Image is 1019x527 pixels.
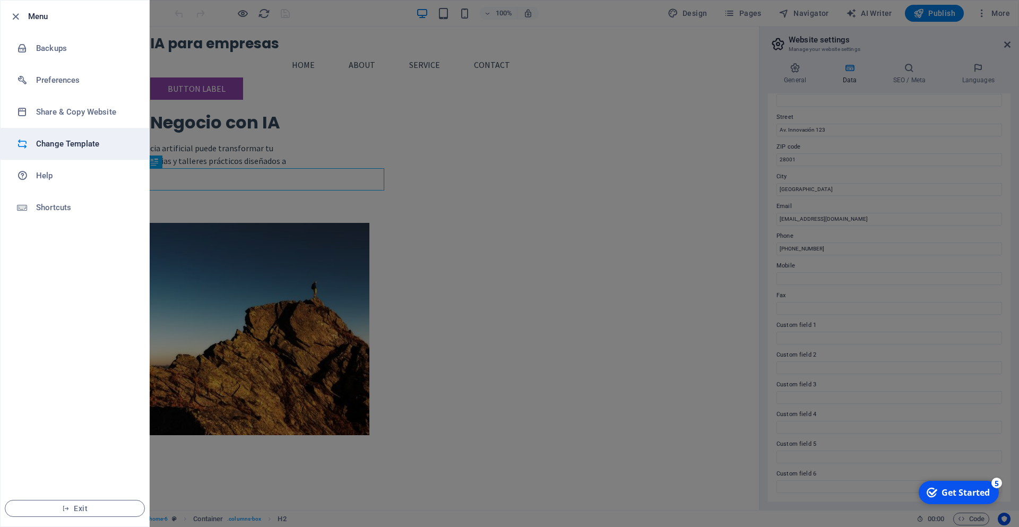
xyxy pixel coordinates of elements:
span: Exit [14,504,136,513]
h6: Help [36,169,134,182]
h6: Preferences [36,74,134,87]
h6: Backups [36,42,134,55]
h6: Change Template [36,137,134,150]
a: Help [1,160,149,192]
div: 5 [79,1,89,12]
h6: Menu [28,10,141,23]
h6: Shortcuts [36,201,134,214]
button: Exit [5,500,145,517]
div: Get Started 5 items remaining, 0% complete [6,4,86,28]
div: Get Started [29,10,77,22]
h6: Share & Copy Website [36,106,134,118]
